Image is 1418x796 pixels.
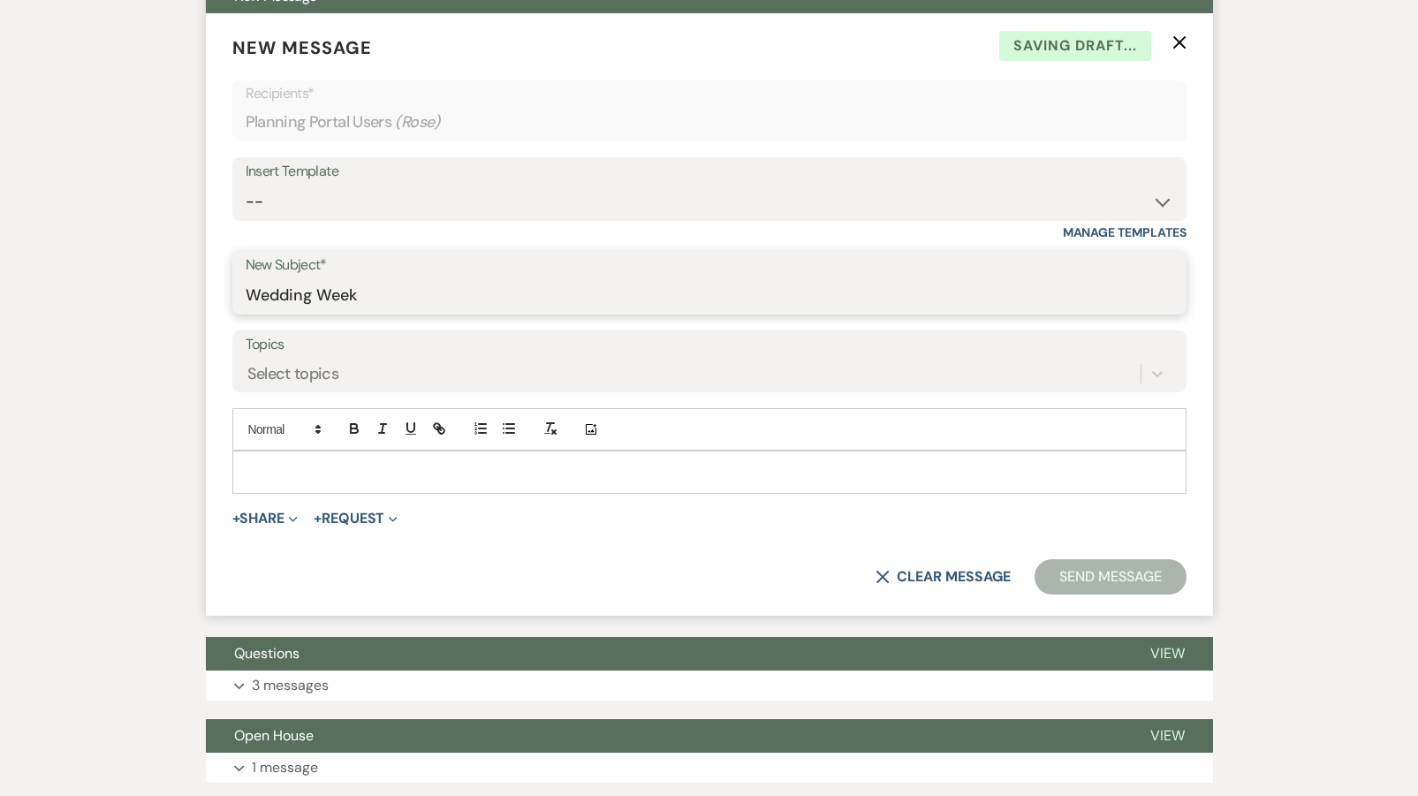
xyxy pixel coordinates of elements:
span: View [1150,644,1185,663]
div: Planning Portal Users [246,105,1173,140]
span: Questions [234,644,300,663]
button: Send Message [1035,559,1186,595]
button: View [1122,637,1213,671]
span: ( Rose ) [395,110,441,134]
span: New Message [232,36,372,59]
span: Saving draft... [999,31,1151,61]
label: Topics [246,332,1173,358]
button: View [1122,719,1213,753]
div: Insert Template [246,159,1173,185]
button: 1 message [206,753,1213,783]
div: Select topics [247,362,339,386]
p: 1 message [252,756,318,779]
button: Questions [206,637,1122,671]
span: View [1150,726,1185,745]
button: Open House [206,719,1122,753]
p: Recipients* [246,82,1173,105]
button: Share [232,512,299,526]
button: Request [314,512,398,526]
p: 3 messages [252,674,329,697]
button: Clear message [876,570,1010,584]
button: 3 messages [206,671,1213,701]
label: New Subject* [246,253,1173,278]
span: Open House [234,726,314,745]
a: Manage Templates [1063,224,1187,240]
span: + [232,512,240,526]
span: + [314,512,322,526]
